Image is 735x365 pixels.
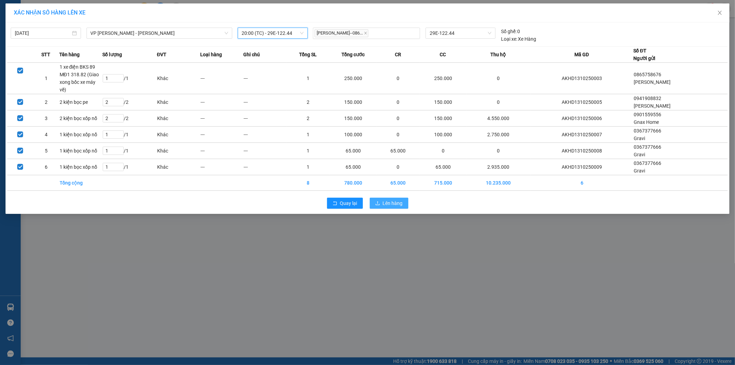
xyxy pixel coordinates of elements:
span: STT [41,51,50,58]
td: 2.750.000 [467,127,531,143]
td: 0 [377,110,420,127]
span: XÁC NHẬN SỐ HÀNG LÊN XE [14,9,85,16]
span: VP An khánh - Kho HN [91,28,228,38]
span: 20:00 (TC) - 29E-122.44 [242,28,304,38]
td: --- [243,127,287,143]
span: Tên hàng [59,51,80,58]
td: 8 [287,175,330,191]
td: 2 [287,110,330,127]
td: 0 [467,143,531,159]
td: Khác [157,143,200,159]
div: Số ĐT Người gửi [633,47,655,62]
td: 6 [531,175,634,191]
td: Khác [157,94,200,110]
span: Thu hộ [491,51,506,58]
td: --- [200,143,244,159]
span: 0367377666 [634,128,661,134]
span: 0901559556 [634,112,661,117]
td: 65.000 [377,175,420,191]
span: upload [375,201,380,206]
td: AKHD1310250006 [531,110,634,127]
td: 1 kiện bọc xốp nổ [59,143,103,159]
span: [PERSON_NAME]--086... [315,29,368,37]
span: 0367377666 [634,160,661,166]
td: --- [243,63,287,94]
td: AKHD1310250003 [531,63,634,94]
td: / 1 [102,127,157,143]
strong: CSKH: [19,23,37,29]
td: / 2 [102,110,157,127]
span: Gnax Home [634,119,659,125]
td: 100.000 [420,127,467,143]
td: 65.000 [420,159,467,175]
span: CÔNG TY TNHH CHUYỂN PHÁT NHANH BẢO AN [54,23,137,36]
td: 0 [467,63,531,94]
button: Close [710,3,729,23]
td: 250.000 [330,63,377,94]
span: Lên hàng [383,199,403,207]
td: / 1 [102,143,157,159]
span: [PERSON_NAME] [634,103,671,109]
button: rollbackQuay lại [327,198,363,209]
span: 0941908832 [634,96,661,101]
td: --- [243,159,287,175]
td: 1 kiện bọc xốp nổ [59,159,103,175]
td: 5 [33,143,59,159]
td: 2 [33,94,59,110]
td: 0 [420,143,467,159]
div: 0 [501,28,520,35]
td: 65.000 [330,143,377,159]
td: / 1 [102,159,157,175]
td: 4.550.000 [467,110,531,127]
td: 1 kiện bọc xốp nổ [59,127,103,143]
span: [PHONE_NUMBER] [3,23,52,36]
td: / 2 [102,94,157,110]
td: 2 [287,94,330,110]
td: 250.000 [420,63,467,94]
span: Ngày in phiếu: 17:54 ngày [46,14,142,21]
strong: PHIẾU DÁN LÊN HÀNG [49,3,139,12]
td: --- [243,94,287,110]
td: --- [200,110,244,127]
td: 150.000 [330,94,377,110]
td: 0 [377,63,420,94]
td: / 1 [102,63,157,94]
td: --- [243,143,287,159]
span: Số lượng [102,51,122,58]
td: 4 [33,127,59,143]
span: Mã đơn: AKHD1310250009 [3,42,106,51]
span: Quay lại [340,199,357,207]
td: 65.000 [330,159,377,175]
td: 1 [287,143,330,159]
span: Gravi [634,136,645,141]
span: close [364,31,367,35]
span: Tổng cước [341,51,365,58]
td: 2 kiện bọc pe [59,94,103,110]
span: 29E-122.44 [430,28,491,38]
span: Gravi [634,152,645,157]
td: Khác [157,63,200,94]
td: 150.000 [330,110,377,127]
td: 10.235.000 [467,175,531,191]
span: ĐVT [157,51,166,58]
td: 6 [33,159,59,175]
td: 65.000 [377,143,420,159]
span: Số ghế: [501,28,517,35]
span: down [224,31,228,35]
span: 0367377666 [634,144,661,150]
td: AKHD1310250009 [531,159,634,175]
button: uploadLên hàng [370,198,408,209]
td: --- [243,110,287,127]
td: 100.000 [330,127,377,143]
td: 150.000 [420,94,467,110]
td: 0 [377,127,420,143]
input: 13/10/2025 [15,29,71,37]
td: 1 [287,159,330,175]
span: Loại xe: [501,35,517,43]
span: CC [440,51,446,58]
td: 780.000 [330,175,377,191]
td: 0 [467,94,531,110]
td: AKHD1310250008 [531,143,634,159]
td: Khác [157,127,200,143]
span: Loại hàng [200,51,222,58]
